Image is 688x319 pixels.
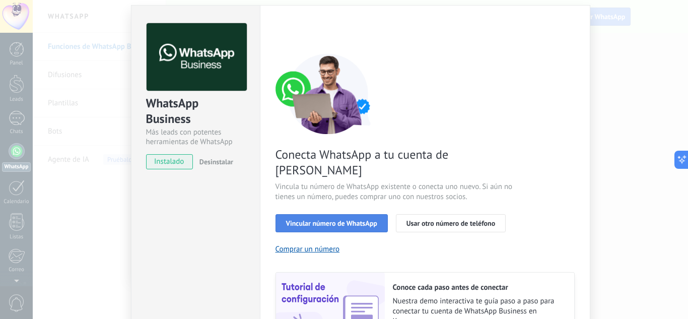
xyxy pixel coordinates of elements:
span: Desinstalar [199,157,233,166]
span: Vincula tu número de WhatsApp existente o conecta uno nuevo. Si aún no tienes un número, puedes c... [276,182,515,202]
button: Desinstalar [195,154,233,169]
button: Vincular número de WhatsApp [276,214,388,232]
img: connect number [276,53,381,134]
span: Conecta WhatsApp a tu cuenta de [PERSON_NAME] [276,147,515,178]
div: WhatsApp Business [146,95,245,127]
img: logo_main.png [147,23,247,91]
div: Más leads con potentes herramientas de WhatsApp [146,127,245,147]
h2: Conoce cada paso antes de conectar [393,283,564,292]
button: Comprar un número [276,244,340,254]
span: Usar otro número de teléfono [406,220,495,227]
span: instalado [147,154,192,169]
span: Vincular número de WhatsApp [286,220,377,227]
button: Usar otro número de teléfono [396,214,506,232]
